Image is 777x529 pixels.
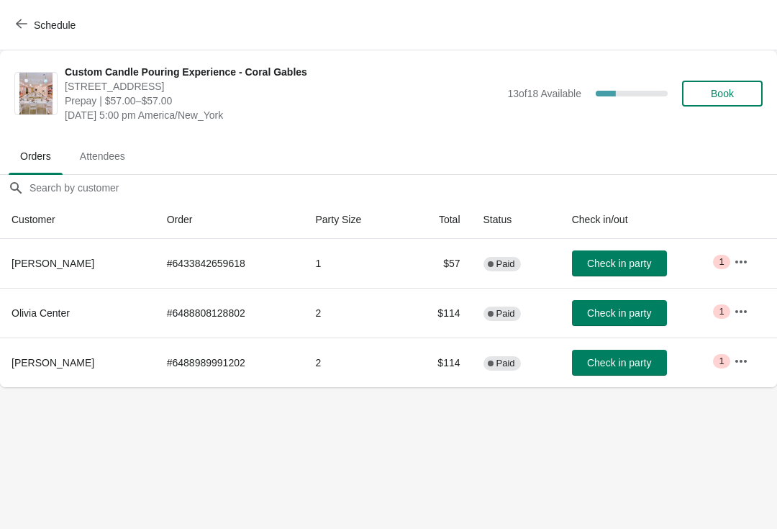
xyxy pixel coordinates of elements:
button: Check in party [572,300,667,326]
td: 2 [304,338,404,387]
span: Paid [496,358,515,369]
span: 1 [719,256,724,268]
span: [PERSON_NAME] [12,357,94,369]
span: [PERSON_NAME] [12,258,94,269]
span: Prepay | $57.00–$57.00 [65,94,500,108]
span: Schedule [34,19,76,31]
span: Orders [9,143,63,169]
td: # 6488808128802 [155,288,304,338]
span: Paid [496,308,515,320]
span: Check in party [587,307,651,319]
span: 1 [719,306,724,317]
button: Book [682,81,763,107]
td: # 6433842659618 [155,239,304,288]
td: $114 [405,288,472,338]
th: Status [472,201,560,239]
input: Search by customer [29,175,777,201]
img: Custom Candle Pouring Experience - Coral Gables [19,73,53,114]
span: Custom Candle Pouring Experience - Coral Gables [65,65,500,79]
button: Check in party [572,250,667,276]
span: Paid [496,258,515,270]
button: Check in party [572,350,667,376]
span: Check in party [587,258,651,269]
span: Check in party [587,357,651,369]
span: Attendees [68,143,137,169]
span: [DATE] 5:00 pm America/New_York [65,108,500,122]
span: 1 [719,356,724,367]
th: Check in/out [560,201,722,239]
span: Book [711,88,734,99]
span: 13 of 18 Available [507,88,581,99]
th: Total [405,201,472,239]
td: 2 [304,288,404,338]
td: $114 [405,338,472,387]
td: $57 [405,239,472,288]
span: Olivia Center [12,307,70,319]
td: # 6488989991202 [155,338,304,387]
td: 1 [304,239,404,288]
button: Schedule [7,12,87,38]
span: [STREET_ADDRESS] [65,79,500,94]
th: Order [155,201,304,239]
th: Party Size [304,201,404,239]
